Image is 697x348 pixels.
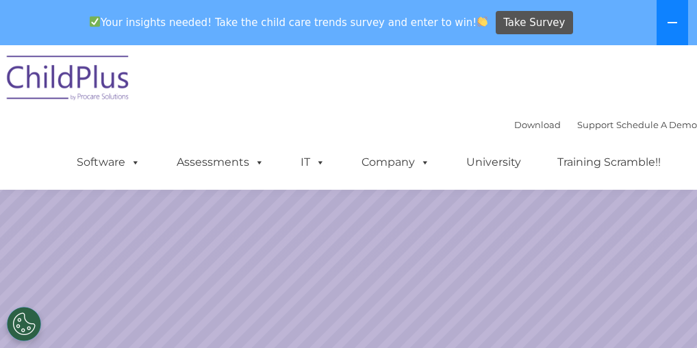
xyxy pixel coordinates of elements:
[616,119,697,130] a: Schedule A Demo
[453,149,535,176] a: University
[514,119,697,130] font: |
[577,119,613,130] a: Support
[90,16,100,27] img: ✅
[477,16,487,27] img: 👏
[544,149,674,176] a: Training Scramble!!
[287,149,339,176] a: IT
[514,119,561,130] a: Download
[473,200,697,348] iframe: Chat Widget
[84,9,494,36] span: Your insights needed! Take the child care trends survey and enter to win!
[496,11,573,35] a: Take Survey
[348,149,444,176] a: Company
[163,149,278,176] a: Assessments
[503,11,565,35] span: Take Survey
[63,149,154,176] a: Software
[7,307,41,341] button: Cookies Settings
